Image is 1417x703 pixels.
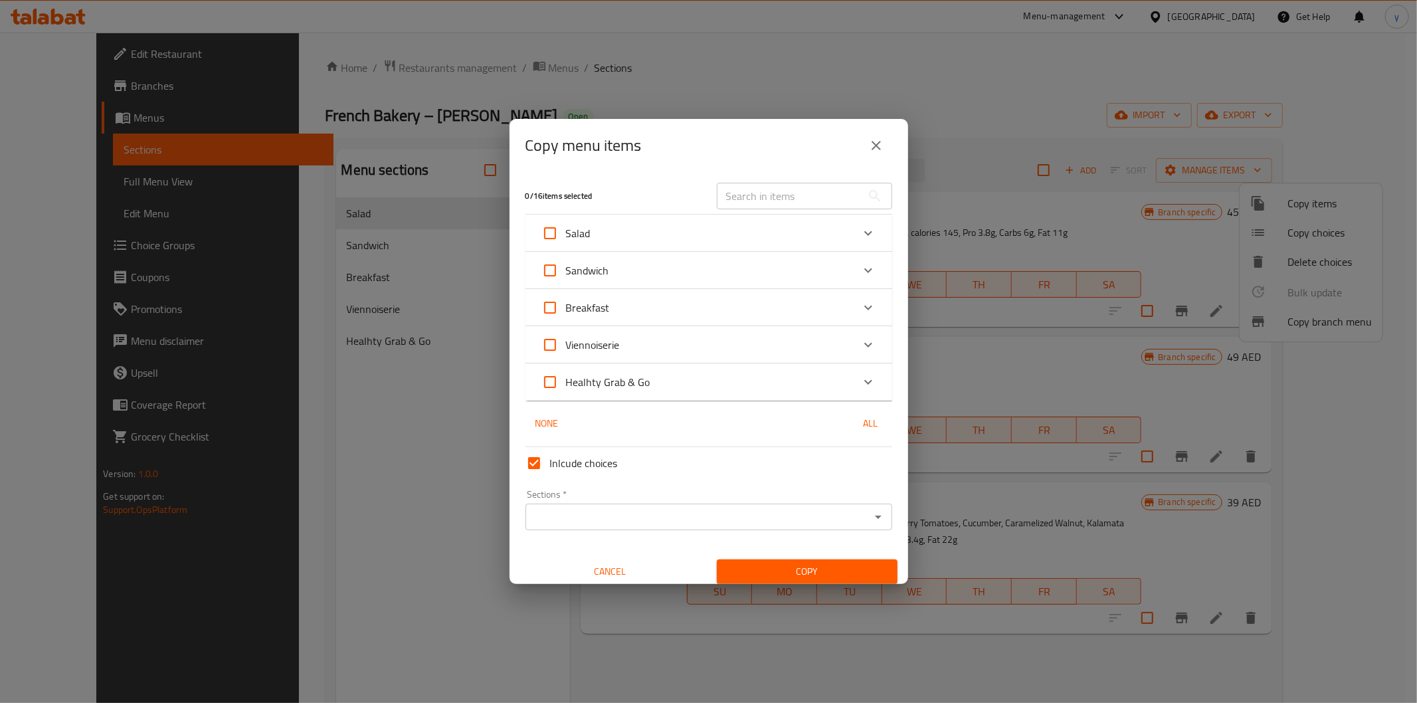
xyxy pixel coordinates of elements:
[534,366,650,398] label: Acknowledge
[566,260,609,280] span: Sandwich
[525,135,642,156] h2: Copy menu items
[534,292,610,324] label: Acknowledge
[525,215,892,252] div: Expand
[520,559,701,584] button: Cancel
[566,298,610,318] span: Breakfast
[550,455,618,471] span: Inlcude choices
[529,508,866,526] input: Select section
[534,329,620,361] label: Acknowledge
[525,289,892,326] div: Expand
[525,563,696,580] span: Cancel
[525,252,892,289] div: Expand
[855,415,887,432] span: All
[531,415,563,432] span: None
[869,508,888,526] button: Open
[566,335,620,355] span: Viennoiserie
[525,411,568,436] button: None
[717,183,862,209] input: Search in items
[534,254,609,286] label: Acknowledge
[525,326,892,363] div: Expand
[525,191,701,202] h5: 0 / 16 items selected
[566,372,650,392] span: Healhty Grab & Go
[727,563,887,580] span: Copy
[850,411,892,436] button: All
[566,223,591,243] span: Salad
[860,130,892,161] button: close
[534,217,591,249] label: Acknowledge
[717,559,897,584] button: Copy
[525,363,892,401] div: Expand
